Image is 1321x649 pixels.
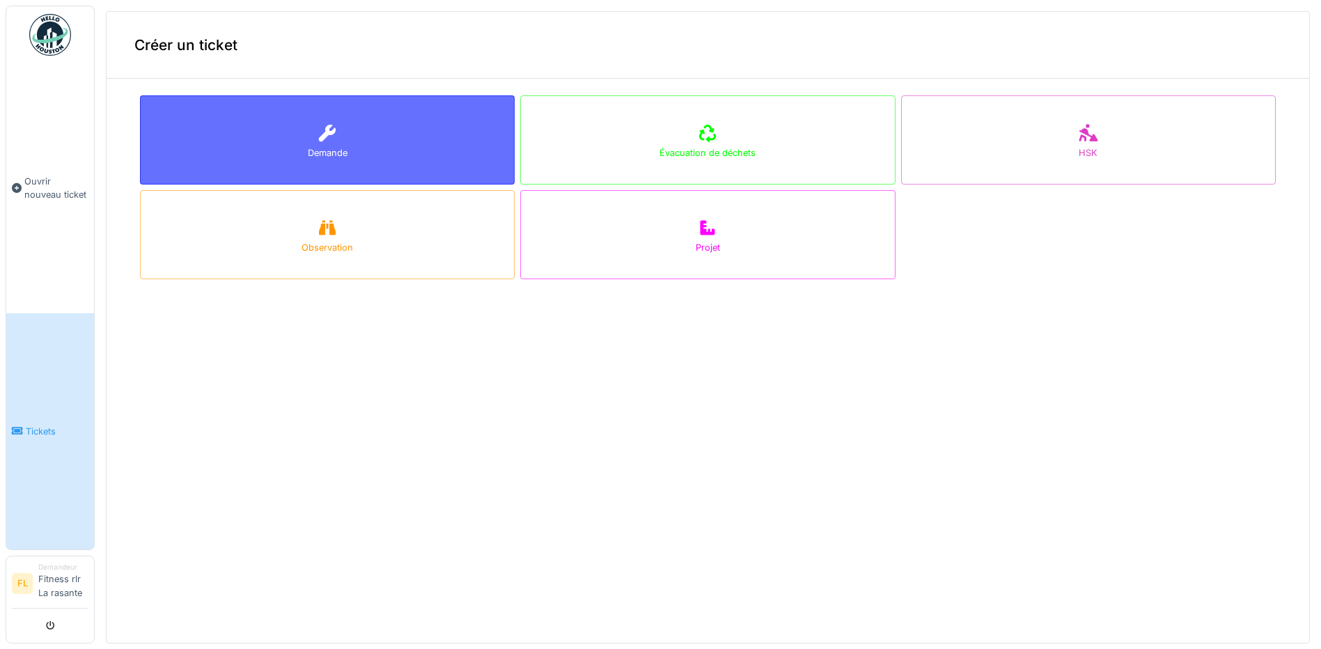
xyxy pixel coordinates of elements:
[26,425,88,438] span: Tickets
[659,146,756,159] div: Évacuation de déchets
[29,14,71,56] img: Badge_color-CXgf-gQk.svg
[12,573,33,594] li: FL
[107,12,1309,79] div: Créer un ticket
[6,63,94,313] a: Ouvrir nouveau ticket
[6,313,94,549] a: Tickets
[12,562,88,609] a: FL DemandeurFitness rlr La rasante
[38,562,88,572] div: Demandeur
[302,241,353,254] div: Observation
[24,175,88,201] span: Ouvrir nouveau ticket
[38,562,88,605] li: Fitness rlr La rasante
[308,146,347,159] div: Demande
[696,241,720,254] div: Projet
[1079,146,1097,159] div: HSK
